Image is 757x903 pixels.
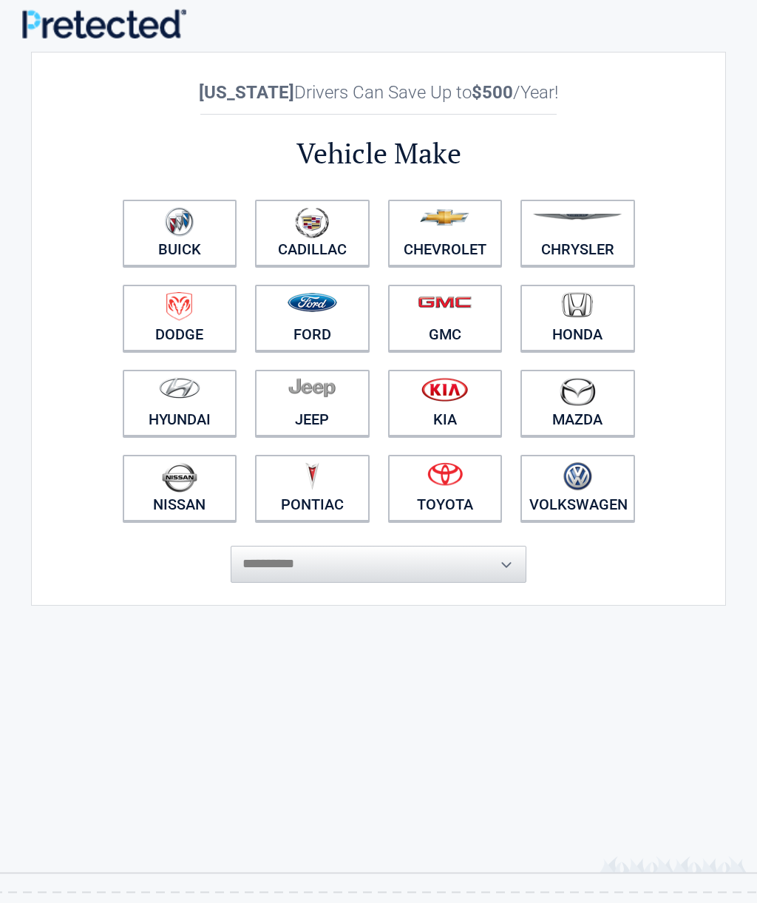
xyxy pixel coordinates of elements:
[388,200,503,266] a: Chevrolet
[559,377,596,406] img: mazda
[113,135,644,172] h2: Vehicle Make
[472,82,513,103] b: $500
[123,285,237,351] a: Dodge
[520,200,635,266] a: Chrysler
[388,285,503,351] a: GMC
[166,292,192,321] img: dodge
[562,292,593,318] img: honda
[123,200,237,266] a: Buick
[388,370,503,436] a: Kia
[255,370,370,436] a: Jeep
[305,462,319,490] img: pontiac
[388,455,503,521] a: Toyota
[255,455,370,521] a: Pontiac
[532,214,622,220] img: chrysler
[520,455,635,521] a: Volkswagen
[255,200,370,266] a: Cadillac
[520,285,635,351] a: Honda
[255,285,370,351] a: Ford
[427,462,463,486] img: toyota
[420,209,469,226] img: chevrolet
[418,296,472,308] img: gmc
[123,455,237,521] a: Nissan
[22,9,186,38] img: Main Logo
[162,462,197,493] img: nissan
[123,370,237,436] a: Hyundai
[295,207,329,238] img: cadillac
[199,82,294,103] b: [US_STATE]
[165,207,194,237] img: buick
[113,82,644,103] h2: Drivers Can Save Up to /Year
[421,377,468,402] img: kia
[563,462,592,491] img: volkswagen
[520,370,635,436] a: Mazda
[159,377,200,399] img: hyundai
[288,377,336,398] img: jeep
[288,293,337,312] img: ford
